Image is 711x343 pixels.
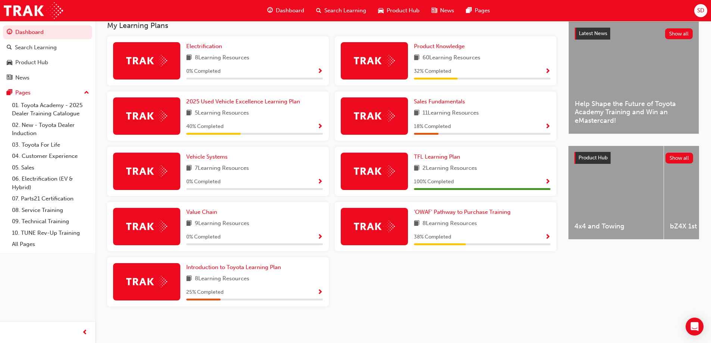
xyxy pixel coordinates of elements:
[545,179,551,185] span: Show Progress
[9,193,92,205] a: 07. Parts21 Certification
[475,6,490,15] span: Pages
[186,43,222,50] span: Electrification
[186,109,192,118] span: book-icon
[9,216,92,227] a: 09. Technical Training
[414,178,454,186] span: 100 % Completed
[9,100,92,119] a: 01. Toyota Academy - 2025 Dealer Training Catalogue
[9,238,92,250] a: All Pages
[7,75,12,81] span: news-icon
[414,42,468,51] a: Product Knowledge
[425,3,460,18] a: news-iconNews
[15,58,48,67] div: Product Hub
[579,30,607,37] span: Latest News
[7,59,12,66] span: car-icon
[195,53,249,63] span: 8 Learning Resources
[3,56,92,69] a: Product Hub
[317,234,323,241] span: Show Progress
[317,289,323,296] span: Show Progress
[9,119,92,139] a: 02. New - Toyota Dealer Induction
[195,109,249,118] span: 5 Learning Resources
[186,97,303,106] a: 2025 Used Vehicle Excellence Learning Plan
[186,208,220,216] a: Value Chain
[9,150,92,162] a: 04. Customer Experience
[354,221,395,232] img: Trak
[460,3,496,18] a: pages-iconPages
[4,2,63,19] img: Trak
[126,165,167,177] img: Trak
[414,209,511,215] span: 'OWAF' Pathway to Purchase Training
[267,6,273,15] span: guage-icon
[15,88,31,97] div: Pages
[317,179,323,185] span: Show Progress
[126,221,167,232] img: Trak
[414,43,465,50] span: Product Knowledge
[387,6,420,15] span: Product Hub
[15,74,29,82] div: News
[665,28,693,39] button: Show all
[414,208,514,216] a: 'OWAF' Pathway to Purchase Training
[186,153,231,161] a: Vehicle Systems
[414,153,460,160] span: TFL Learning Plan
[317,124,323,130] span: Show Progress
[378,6,384,15] span: car-icon
[186,178,221,186] span: 0 % Completed
[414,164,420,173] span: book-icon
[414,109,420,118] span: book-icon
[186,288,224,297] span: 25 % Completed
[186,274,192,284] span: book-icon
[545,68,551,75] span: Show Progress
[354,110,395,122] img: Trak
[466,6,472,15] span: pages-icon
[697,6,704,15] span: SD
[545,234,551,241] span: Show Progress
[84,88,89,98] span: up-icon
[107,21,556,30] h3: My Learning Plans
[186,53,192,63] span: book-icon
[186,122,224,131] span: 40 % Completed
[3,86,92,100] button: Pages
[414,53,420,63] span: book-icon
[545,122,551,131] button: Show Progress
[3,25,92,39] a: Dashboard
[431,6,437,15] span: news-icon
[686,318,704,336] div: Open Intercom Messenger
[574,152,693,164] a: Product HubShow all
[414,233,451,241] span: 38 % Completed
[310,3,372,18] a: search-iconSearch Learning
[195,219,249,228] span: 9 Learning Resources
[186,42,225,51] a: Electrification
[545,67,551,76] button: Show Progress
[3,24,92,86] button: DashboardSearch LearningProduct HubNews
[186,153,228,160] span: Vehicle Systems
[7,29,12,36] span: guage-icon
[15,43,57,52] div: Search Learning
[575,28,693,40] a: Latest NewsShow all
[195,274,249,284] span: 8 Learning Resources
[414,97,468,106] a: Sales Fundamentals
[414,122,451,131] span: 18 % Completed
[186,67,221,76] span: 0 % Completed
[9,162,92,174] a: 05. Sales
[3,71,92,85] a: News
[422,109,479,118] span: 11 Learning Resources
[276,6,304,15] span: Dashboard
[126,276,167,287] img: Trak
[186,264,281,271] span: Introduction to Toyota Learning Plan
[317,67,323,76] button: Show Progress
[261,3,310,18] a: guage-iconDashboard
[317,122,323,131] button: Show Progress
[186,263,284,272] a: Introduction to Toyota Learning Plan
[316,6,321,15] span: search-icon
[545,177,551,187] button: Show Progress
[324,6,366,15] span: Search Learning
[545,233,551,242] button: Show Progress
[579,155,608,161] span: Product Hub
[574,222,658,231] span: 4x4 and Towing
[694,4,707,17] button: SD
[9,139,92,151] a: 03. Toyota For Life
[186,164,192,173] span: book-icon
[414,67,451,76] span: 32 % Completed
[414,219,420,228] span: book-icon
